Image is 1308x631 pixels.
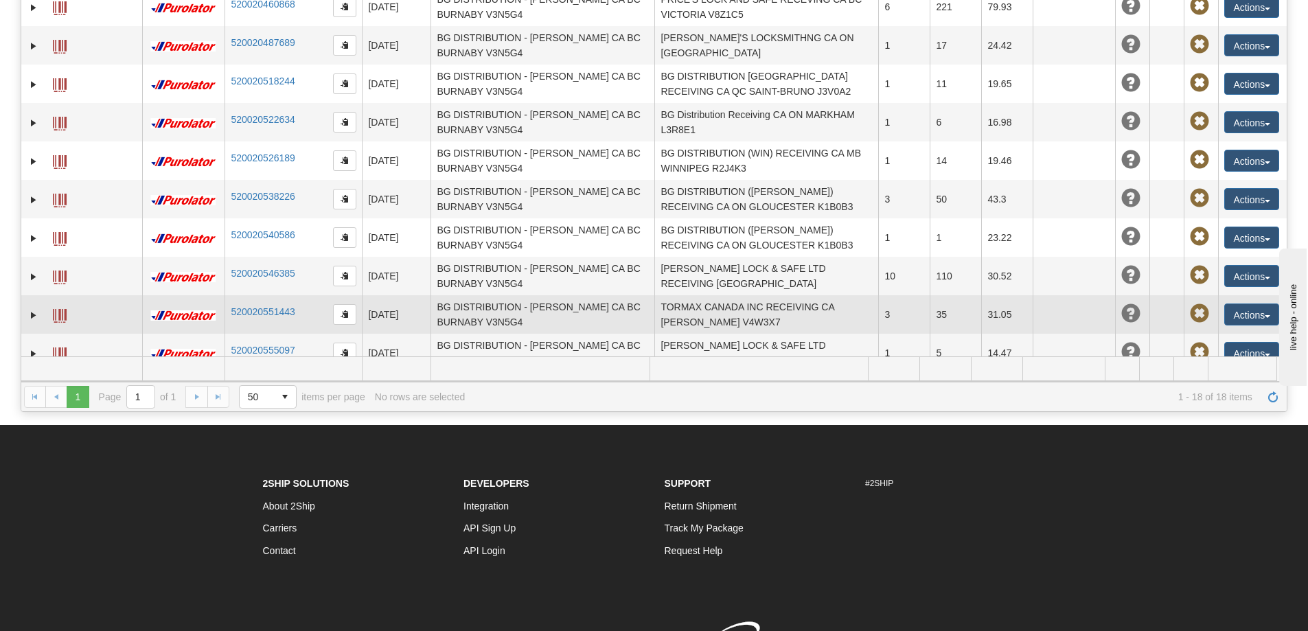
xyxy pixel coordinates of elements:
[53,149,67,171] a: Label
[865,479,1046,488] h6: #2SHIP
[981,141,1033,180] td: 19.46
[27,78,41,91] a: Expand
[654,26,878,65] td: [PERSON_NAME]'S LOCKSMITHNG CA ON [GEOGRAPHIC_DATA]
[1121,73,1140,93] span: Unknown
[981,334,1033,372] td: 14.47
[231,37,295,48] a: 520020487689
[654,257,878,295] td: [PERSON_NAME] LOCK & SAFE LTD RECEIVING [GEOGRAPHIC_DATA]
[53,111,67,133] a: Label
[333,35,356,56] button: Copy to clipboard
[1224,73,1279,95] button: Actions
[1262,386,1284,408] a: Refresh
[878,141,930,180] td: 1
[1121,227,1140,246] span: Unknown
[878,103,930,141] td: 1
[333,112,356,133] button: Copy to clipboard
[1121,266,1140,285] span: Unknown
[1190,227,1209,246] span: Pickup Not Assigned
[239,385,297,409] span: Page sizes drop down
[1121,150,1140,170] span: Unknown
[53,72,67,94] a: Label
[231,229,295,240] a: 520020540586
[362,218,431,257] td: [DATE]
[362,257,431,295] td: [DATE]
[665,545,723,556] a: Request Help
[878,334,930,372] td: 1
[231,268,295,279] a: 520020546385
[474,391,1252,402] span: 1 - 18 of 18 items
[431,257,654,295] td: BG DISTRIBUTION - [PERSON_NAME] CA BC BURNABY V3N5G4
[431,141,654,180] td: BG DISTRIBUTION - [PERSON_NAME] CA BC BURNABY V3N5G4
[654,65,878,103] td: BG DISTRIBUTION [GEOGRAPHIC_DATA] RECEIVING CA QC SAINT-BRUNO J3V0A2
[148,41,218,51] img: 11 - Purolator
[263,501,315,512] a: About 2Ship
[878,65,930,103] td: 1
[878,295,930,334] td: 3
[654,334,878,372] td: [PERSON_NAME] LOCK & SAFE LTD RECEIVING CA [PERSON_NAME] V6X1M5
[1190,343,1209,362] span: Pickup Not Assigned
[27,193,41,207] a: Expand
[362,26,431,65] td: [DATE]
[981,180,1033,218] td: 43.3
[981,65,1033,103] td: 19.65
[1121,343,1140,362] span: Unknown
[665,501,737,512] a: Return Shipment
[148,157,218,167] img: 11 - Purolator
[1190,304,1209,323] span: Pickup Not Assigned
[148,195,218,205] img: 11 - Purolator
[148,272,218,282] img: 11 - Purolator
[930,334,981,372] td: 5
[1224,342,1279,364] button: Actions
[362,141,431,180] td: [DATE]
[1224,34,1279,56] button: Actions
[362,334,431,372] td: [DATE]
[67,386,89,408] span: Page 1
[878,257,930,295] td: 10
[930,103,981,141] td: 6
[1224,303,1279,325] button: Actions
[231,345,295,356] a: 520020555097
[981,26,1033,65] td: 24.42
[362,65,431,103] td: [DATE]
[930,26,981,65] td: 17
[231,152,295,163] a: 520020526189
[333,266,356,286] button: Copy to clipboard
[362,103,431,141] td: [DATE]
[27,347,41,360] a: Expand
[27,154,41,168] a: Expand
[248,390,266,404] span: 50
[27,39,41,53] a: Expand
[1224,150,1279,172] button: Actions
[665,478,711,489] strong: Support
[53,341,67,363] a: Label
[1276,245,1307,385] iframe: chat widget
[930,257,981,295] td: 110
[333,189,356,209] button: Copy to clipboard
[1121,35,1140,54] span: Unknown
[1224,188,1279,210] button: Actions
[665,523,744,534] a: Track My Package
[27,1,41,14] a: Expand
[1190,150,1209,170] span: Pickup Not Assigned
[127,386,154,408] input: Page 1
[431,26,654,65] td: BG DISTRIBUTION - [PERSON_NAME] CA BC BURNABY V3N5G4
[231,76,295,87] a: 520020518244
[148,118,218,128] img: 11 - Purolator
[27,270,41,284] a: Expand
[263,523,297,534] a: Carriers
[1121,189,1140,208] span: Unknown
[53,187,67,209] a: Label
[1190,35,1209,54] span: Pickup Not Assigned
[654,141,878,180] td: BG DISTRIBUTION (WIN) RECEIVING CA MB WINNIPEG R2J4K3
[431,218,654,257] td: BG DISTRIBUTION - [PERSON_NAME] CA BC BURNABY V3N5G4
[333,73,356,94] button: Copy to clipboard
[463,545,505,556] a: API Login
[1121,304,1140,323] span: Unknown
[333,304,356,325] button: Copy to clipboard
[375,391,466,402] div: No rows are selected
[239,385,365,409] span: items per page
[231,306,295,317] a: 520020551443
[263,545,296,556] a: Contact
[431,103,654,141] td: BG DISTRIBUTION - [PERSON_NAME] CA BC BURNABY V3N5G4
[1224,111,1279,133] button: Actions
